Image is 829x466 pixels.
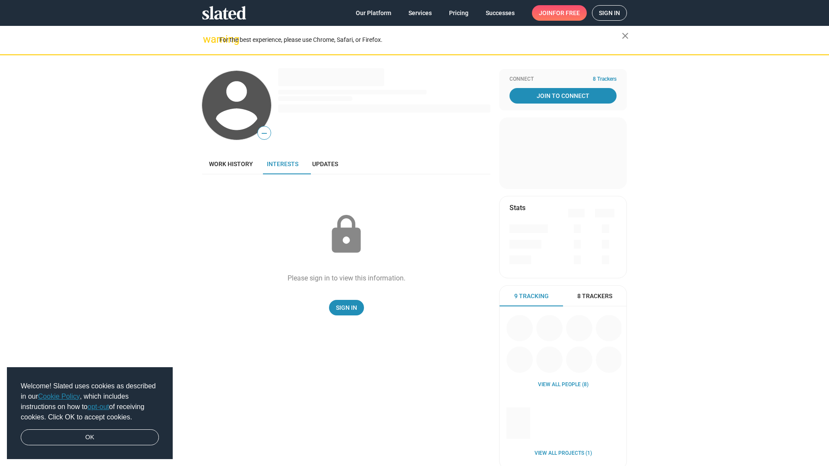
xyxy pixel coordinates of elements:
span: for free [553,5,580,21]
div: cookieconsent [7,367,173,460]
a: Sign In [329,300,364,315]
a: View all People (8) [538,381,589,388]
a: Joinfor free [532,5,587,21]
span: Interests [267,161,298,167]
span: 8 Trackers [577,292,612,300]
span: 9 Tracking [514,292,549,300]
a: Updates [305,154,345,174]
a: Join To Connect [509,88,617,104]
a: Our Platform [349,5,398,21]
a: Pricing [442,5,475,21]
span: Work history [209,161,253,167]
span: Join To Connect [511,88,615,104]
a: dismiss cookie message [21,429,159,446]
a: View all Projects (1) [535,450,592,457]
mat-icon: warning [203,34,213,44]
div: Connect [509,76,617,83]
span: Updates [312,161,338,167]
a: Successes [479,5,522,21]
a: opt-out [88,403,109,410]
mat-card-title: Stats [509,203,525,212]
a: Cookie Policy [38,393,80,400]
a: Work history [202,154,260,174]
div: Please sign in to view this information. [288,274,405,283]
span: Services [408,5,432,21]
a: Services [402,5,439,21]
mat-icon: close [620,31,630,41]
mat-icon: lock [325,213,368,256]
div: For the best experience, please use Chrome, Safari, or Firefox. [219,34,622,46]
span: Sign In [336,300,357,315]
span: Our Platform [356,5,391,21]
span: Join [539,5,580,21]
span: Welcome! Slated uses cookies as described in our , which includes instructions on how to of recei... [21,381,159,422]
span: Successes [486,5,515,21]
span: — [258,128,271,139]
span: Sign in [599,6,620,20]
span: 8 Trackers [593,76,617,83]
a: Sign in [592,5,627,21]
a: Interests [260,154,305,174]
span: Pricing [449,5,468,21]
